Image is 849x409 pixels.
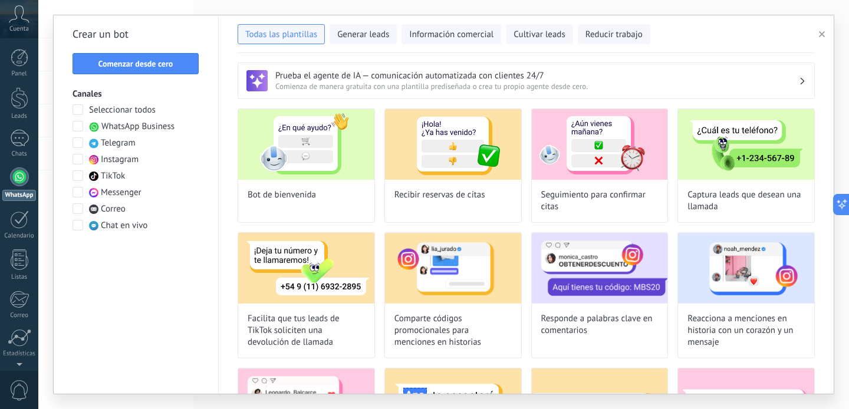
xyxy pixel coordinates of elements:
img: Responde a palabras clave en comentarios [532,233,668,304]
span: Bot de bienvenida [248,189,316,201]
span: Cultivar leads [514,29,565,41]
button: Todas las plantillas [238,24,325,44]
span: Reducir trabajo [585,29,643,41]
span: Seleccionar todos [89,104,156,116]
h2: Crear un bot [73,25,199,44]
div: Leads [2,113,37,120]
span: Todas las plantillas [245,29,317,41]
span: Telegram [101,137,136,149]
span: Responde a palabras clave en comentarios [541,313,659,337]
button: Comenzar desde cero [73,53,199,74]
div: Correo [2,312,37,319]
img: Comparte códigos promocionales para menciones en historias [385,233,521,304]
span: Comparte códigos promocionales para menciones en historias [394,313,512,348]
div: Calendario [2,232,37,240]
img: Recibir reservas de citas [385,109,521,180]
span: Correo [101,203,126,215]
span: Información comercial [409,29,493,41]
span: Recibir reservas de citas [394,189,485,201]
button: Reducir trabajo [578,24,650,44]
div: WhatsApp [2,190,36,201]
span: Comenzar desde cero [98,60,173,68]
span: Captura leads que desean una llamada [687,189,805,213]
div: Estadísticas [2,350,37,358]
span: TikTok [101,170,125,182]
h3: Prueba el agente de IA — comunicación automatizada con clientes 24/7 [275,70,799,81]
img: Seguimiento para confirmar citas [532,109,668,180]
img: Facilita que tus leads de TikTok soliciten una devolución de llamada [238,233,374,304]
span: Cuenta [9,25,29,33]
button: Cultivar leads [506,24,572,44]
span: WhatsApp Business [101,121,175,133]
span: Chat en vivo [101,220,147,232]
img: Bot de bienvenida [238,109,374,180]
span: Generar leads [337,29,389,41]
div: Panel [2,70,37,78]
div: Listas [2,273,37,281]
button: Información comercial [402,24,501,44]
img: Reacciona a menciones en historia con un corazón y un mensaje [678,233,814,304]
span: Comienza de manera gratuita con una plantilla prediseñada o crea tu propio agente desde cero. [275,81,799,91]
span: Instagram [101,154,139,166]
button: Generar leads [330,24,397,44]
img: Captura leads que desean una llamada [678,109,814,180]
span: Seguimiento para confirmar citas [541,189,659,213]
div: Chats [2,150,37,158]
span: Reacciona a menciones en historia con un corazón y un mensaje [687,313,805,348]
span: Facilita que tus leads de TikTok soliciten una devolución de llamada [248,313,365,348]
span: Messenger [101,187,141,199]
h3: Canales [73,88,199,100]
